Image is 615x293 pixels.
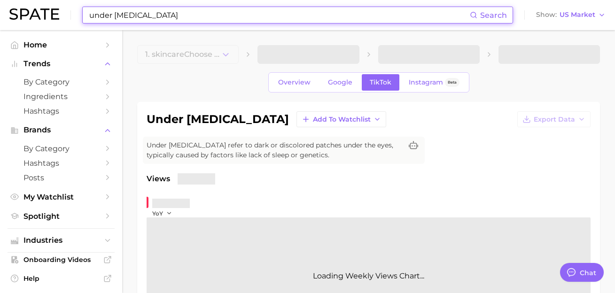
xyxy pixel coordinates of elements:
[8,123,115,137] button: Brands
[152,209,172,217] button: YoY
[23,77,99,86] span: by Category
[320,74,360,91] a: Google
[270,74,319,91] a: Overview
[8,141,115,156] a: by Category
[23,212,99,221] span: Spotlight
[8,190,115,204] a: My Watchlist
[480,11,507,20] span: Search
[8,253,115,267] a: Onboarding Videos
[8,75,115,89] a: by Category
[23,193,99,201] span: My Watchlist
[536,12,557,17] span: Show
[278,78,311,86] span: Overview
[23,126,99,134] span: Brands
[534,116,575,123] span: Export Data
[560,12,595,17] span: US Market
[328,78,352,86] span: Google
[8,57,115,71] button: Trends
[448,78,457,86] span: Beta
[23,40,99,49] span: Home
[23,255,99,264] span: Onboarding Videos
[8,271,115,285] a: Help
[534,9,608,21] button: ShowUS Market
[147,140,402,160] span: Under [MEDICAL_DATA] refer to dark or discolored patches under the eyes, typically caused by fact...
[8,170,115,185] a: Posts
[8,38,115,52] a: Home
[23,173,99,182] span: Posts
[137,45,239,64] button: 1. skincareChoose Category
[401,74,467,91] a: InstagramBeta
[23,144,99,153] span: by Category
[362,74,399,91] a: TikTok
[313,116,371,123] span: Add to Watchlist
[296,111,386,127] button: Add to Watchlist
[8,233,115,247] button: Industries
[145,50,221,59] span: 1. skincare Choose Category
[23,236,99,245] span: Industries
[23,107,99,116] span: Hashtags
[23,92,99,101] span: Ingredients
[88,7,470,23] input: Search here for a brand, industry, or ingredient
[8,209,115,224] a: Spotlight
[517,111,591,127] button: Export Data
[147,173,170,185] span: Views
[23,60,99,68] span: Trends
[370,78,391,86] span: TikTok
[152,209,163,217] span: YoY
[23,274,99,283] span: Help
[9,8,59,20] img: SPATE
[8,89,115,104] a: Ingredients
[409,78,443,86] span: Instagram
[23,159,99,168] span: Hashtags
[8,156,115,170] a: Hashtags
[147,114,289,125] h1: under [MEDICAL_DATA]
[8,104,115,118] a: Hashtags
